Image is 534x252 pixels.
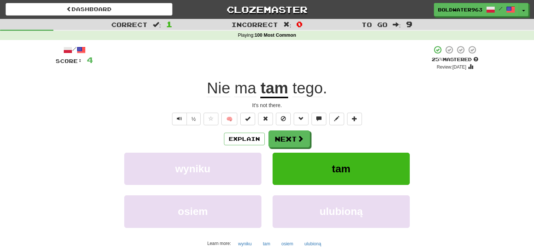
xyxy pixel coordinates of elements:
button: ½ [187,113,201,125]
button: Next [268,130,310,147]
a: Clozemaster [184,3,350,16]
button: osiem [124,195,261,228]
strong: 100 Most Common [254,33,296,38]
div: Mastered [432,56,478,63]
span: To go [362,21,388,28]
button: Add to collection (alt+a) [347,113,362,125]
div: / [56,45,93,54]
span: 4 [87,55,93,64]
div: It's not there. [56,102,478,109]
span: Correct [111,21,148,28]
button: Ignore sentence (alt+i) [276,113,291,125]
button: Discuss sentence (alt+u) [311,113,326,125]
span: 0 [296,20,303,29]
span: 1 [166,20,172,29]
span: osiem [178,206,208,217]
button: Favorite sentence (alt+f) [204,113,218,125]
span: . [288,79,327,97]
span: ma [234,79,256,97]
small: Review: [DATE] [437,64,467,70]
span: : [283,21,291,28]
button: Edit sentence (alt+d) [329,113,344,125]
button: tam [259,238,274,249]
u: tam [260,79,288,98]
button: osiem [277,238,297,249]
button: wyniku [234,238,256,249]
span: Incorrect [231,21,278,28]
span: wyniku [175,163,211,175]
span: tam [332,163,350,175]
button: wyniku [124,153,261,185]
span: Score: [56,58,82,64]
div: Text-to-speech controls [171,113,201,125]
span: 9 [406,20,412,29]
button: Reset to 0% Mastered (alt+r) [258,113,273,125]
span: / [499,6,502,11]
button: Grammar (alt+g) [294,113,309,125]
span: tego [293,79,323,97]
button: 🧠 [221,113,237,125]
span: : [393,21,401,28]
a: BoldWater963 / [434,3,519,16]
button: ulubioną [273,195,410,228]
span: BoldWater963 [438,6,482,13]
a: Dashboard [6,3,172,16]
span: ulubioną [320,206,363,217]
button: Explain [224,133,265,145]
button: Play sentence audio (ctl+space) [172,113,187,125]
small: Learn more: [207,241,231,246]
button: Set this sentence to 100% Mastered (alt+m) [240,113,255,125]
button: ulubioną [300,238,325,249]
span: : [153,21,161,28]
span: 25 % [432,56,443,62]
button: tam [273,153,410,185]
span: Nie [207,79,230,97]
